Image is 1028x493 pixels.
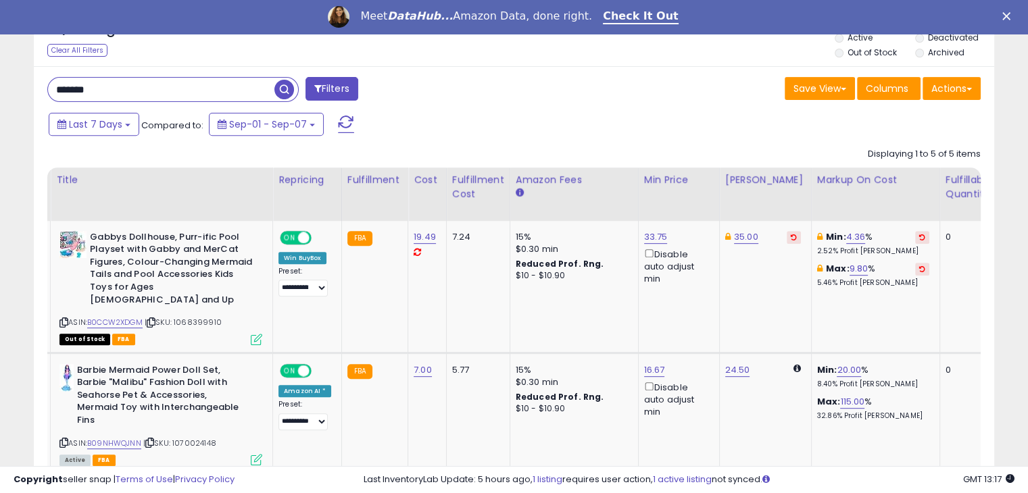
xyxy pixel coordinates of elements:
[850,262,868,276] a: 9.80
[946,173,992,201] div: Fulfillable Quantity
[69,118,122,131] span: Last 7 Days
[837,363,861,377] a: 20.00
[141,119,203,132] span: Compared to:
[414,363,432,377] a: 7.00
[414,230,436,244] a: 19.49
[516,364,628,376] div: 15%
[278,173,336,187] div: Repricing
[59,231,262,344] div: ASIN:
[817,231,929,256] div: %
[347,173,402,187] div: Fulfillment
[278,400,331,430] div: Preset:
[281,365,298,376] span: ON
[603,9,679,24] a: Check It Out
[347,364,372,379] small: FBA
[811,167,939,221] th: The percentage added to the cost of goods (COGS) that forms the calculator for Min & Max prices.
[725,173,806,187] div: [PERSON_NAME]
[516,243,628,255] div: $0.30 min
[857,77,921,100] button: Columns
[49,113,139,136] button: Last 7 Days
[278,267,331,297] div: Preset:
[817,278,929,288] p: 5.46% Profit [PERSON_NAME]
[143,438,216,448] span: | SKU: 1070024148
[866,82,908,95] span: Columns
[644,246,709,286] div: Disable auto adjust min
[328,6,349,28] img: Profile image for Georgie
[77,364,241,430] b: Barbie Mermaid Power Doll Set, Barbie "Malibu" Fashion Doll with Seahorse Pet & Accessories, Merm...
[278,252,326,264] div: Win BuyBox
[817,263,929,288] div: %
[87,317,143,328] a: B0CCW2XDGM
[516,231,628,243] div: 15%
[347,231,372,246] small: FBA
[927,32,978,43] label: Deactivated
[281,232,298,243] span: ON
[946,231,987,243] div: 0
[360,9,592,23] div: Meet Amazon Data, done right.
[644,380,709,419] div: Disable auto adjust min
[305,77,358,101] button: Filters
[817,395,841,408] b: Max:
[310,232,331,243] span: OFF
[734,230,758,244] a: 35.00
[946,364,987,376] div: 0
[785,77,855,100] button: Save View
[653,473,712,486] a: 1 active listing
[817,364,929,389] div: %
[817,246,929,256] p: 2.52% Profit [PERSON_NAME]
[817,411,929,421] p: 32.86% Profit [PERSON_NAME]
[516,403,628,415] div: $10 - $10.90
[817,396,929,421] div: %
[452,231,499,243] div: 7.24
[364,473,1014,486] div: Last InventoryLab Update: 5 hours ago, requires user action, not synced.
[414,173,441,187] div: Cost
[116,473,173,486] a: Terms of Use
[175,473,235,486] a: Privacy Policy
[14,473,63,486] strong: Copyright
[14,473,235,486] div: seller snap | |
[817,363,837,376] b: Min:
[387,9,453,22] i: DataHub...
[47,44,107,57] div: Clear All Filters
[848,47,897,58] label: Out of Stock
[725,363,750,377] a: 24.50
[59,364,74,391] img: 41EdkgNQ26L._SL40_.jpg
[644,173,714,187] div: Min Price
[229,118,307,131] span: Sep-01 - Sep-07
[59,231,87,258] img: 51emZlUCp6L._SL40_.jpg
[278,385,331,397] div: Amazon AI *
[963,473,1014,486] span: 2025-09-15 13:17 GMT
[56,173,267,187] div: Title
[112,334,135,345] span: FBA
[846,230,866,244] a: 4.36
[145,317,222,328] span: | SKU: 1068399910
[516,187,524,199] small: Amazon Fees.
[59,334,110,345] span: All listings that are currently out of stock and unavailable for purchase on Amazon
[927,47,964,58] label: Archived
[516,258,604,269] b: Reduced Prof. Rng.
[516,270,628,282] div: $10 - $10.90
[90,231,254,309] b: Gabbys Dollhouse, Purr-ific Pool Playset with Gabby and MerCat Figures, Colour-Changing Mermaid T...
[516,391,604,403] b: Reduced Prof. Rng.
[310,365,331,376] span: OFF
[452,364,499,376] div: 5.77
[516,376,628,388] div: $0.30 min
[209,113,324,136] button: Sep-01 - Sep-07
[868,148,981,161] div: Displaying 1 to 5 of 5 items
[644,363,665,377] a: 16.67
[826,230,846,243] b: Min:
[1002,12,1016,20] div: Close
[87,438,141,449] a: B09NHWQJNN
[826,262,850,275] b: Max:
[817,380,929,389] p: 8.40% Profit [PERSON_NAME]
[452,173,504,201] div: Fulfillment Cost
[644,230,668,244] a: 33.75
[848,32,873,43] label: Active
[817,173,934,187] div: Markup on Cost
[923,77,981,100] button: Actions
[840,395,864,409] a: 115.00
[533,473,562,486] a: 1 listing
[516,173,633,187] div: Amazon Fees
